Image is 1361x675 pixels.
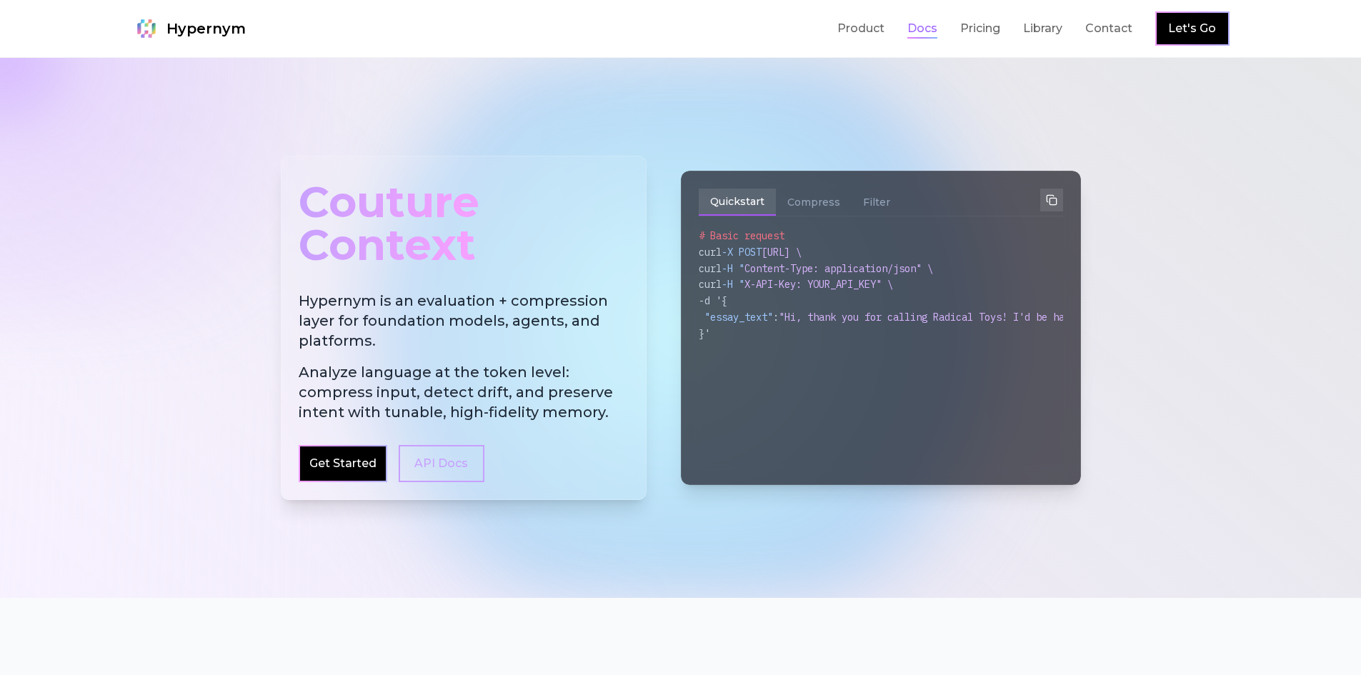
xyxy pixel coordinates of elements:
[299,291,629,422] h2: Hypernym is an evaluation + compression layer for foundation models, agents, and platforms.
[299,174,629,274] div: Couture Context
[1085,20,1132,37] a: Contact
[399,445,484,482] a: API Docs
[309,455,377,472] a: Get Started
[699,189,776,216] button: Quickstart
[744,278,893,291] span: X-API-Key: YOUR_API_KEY" \
[704,311,773,324] span: "essay_text"
[722,246,762,259] span: -X POST
[773,311,779,324] span: :
[166,19,246,39] span: Hypernym
[837,20,884,37] a: Product
[1040,189,1063,211] button: Copy to clipboard
[722,278,744,291] span: -H "
[722,262,744,275] span: -H "
[132,14,161,43] img: Hypernym Logo
[779,311,1345,324] span: "Hi, thank you for calling Radical Toys! I'd be happy to help with your shipping or returns issue."
[699,278,722,291] span: curl
[762,246,802,259] span: [URL] \
[852,189,902,216] button: Filter
[699,294,727,307] span: -d '{
[699,246,722,259] span: curl
[1168,20,1216,37] a: Let's Go
[299,362,629,422] span: Analyze language at the token level: compress input, detect drift, and preserve intent with tunab...
[907,20,937,37] a: Docs
[776,189,852,216] button: Compress
[132,14,246,43] a: Hypernym
[699,327,710,340] span: }'
[1023,20,1062,37] a: Library
[744,262,933,275] span: Content-Type: application/json" \
[699,262,722,275] span: curl
[960,20,1000,37] a: Pricing
[699,229,784,242] span: # Basic request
